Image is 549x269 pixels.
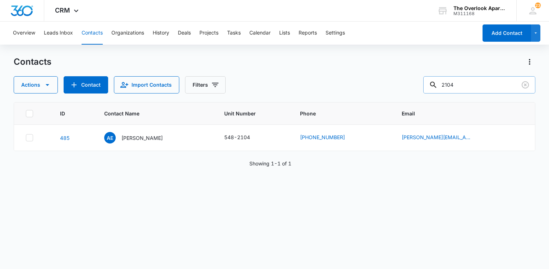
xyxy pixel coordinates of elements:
div: notifications count [535,3,541,8]
button: Add Contact [483,24,531,42]
button: Filters [185,76,226,94]
p: Showing 1-1 of 1 [249,160,291,167]
button: Add Contact [64,76,108,94]
button: Import Contacts [114,76,179,94]
a: [PHONE_NUMBER] [300,133,345,141]
span: AE [104,132,116,143]
div: Email - arianadeubach@icloud.com - Select to Edit Field [402,133,486,142]
button: History [153,22,169,45]
button: Contacts [82,22,103,45]
button: Settings [326,22,345,45]
div: account name [453,5,506,11]
span: Contact Name [104,110,197,117]
button: Organizations [111,22,144,45]
span: Email [402,110,513,117]
span: Phone [300,110,374,117]
button: Calendar [249,22,271,45]
button: Actions [524,56,535,68]
button: Lists [279,22,290,45]
a: [PERSON_NAME][EMAIL_ADDRESS][DOMAIN_NAME] [402,133,474,141]
input: Search Contacts [423,76,535,94]
button: Tasks [227,22,241,45]
button: Overview [13,22,35,45]
p: [PERSON_NAME] [121,134,163,142]
div: Phone - (970) 732-7330 - Select to Edit Field [300,133,358,142]
span: 23 [535,3,541,8]
span: Unit Number [224,110,283,117]
div: Unit Number - 548-2104 - Select to Edit Field [224,133,263,142]
a: Navigate to contact details page for Ariana E Deubach [60,135,70,141]
button: Deals [178,22,191,45]
div: account id [453,11,506,16]
span: ID [60,110,77,117]
button: Reports [299,22,317,45]
button: Projects [199,22,218,45]
div: Contact Name - Ariana E Deubach - Select to Edit Field [104,132,176,143]
div: 548-2104 [224,133,250,141]
button: Clear [520,79,531,91]
button: Leads Inbox [44,22,73,45]
span: CRM [55,6,70,14]
h1: Contacts [14,56,51,67]
button: Actions [14,76,58,94]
